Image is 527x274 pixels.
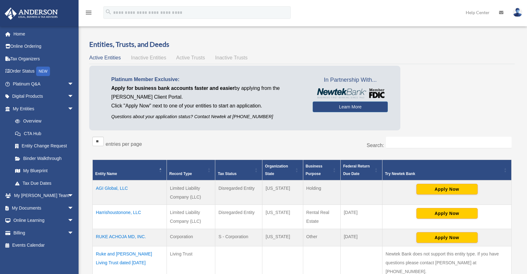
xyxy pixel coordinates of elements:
[89,40,515,49] h3: Entities, Trusts, and Deeds
[68,227,80,239] span: arrow_drop_down
[111,113,303,121] p: Questions about your application status? Contact Newtek at [PHONE_NUMBER]
[262,180,303,205] td: [US_STATE]
[68,214,80,227] span: arrow_drop_down
[215,55,248,60] span: Inactive Trusts
[105,8,112,15] i: search
[93,180,167,205] td: AGI Global, LLC
[340,160,382,181] th: Federal Return Due Date: Activate to sort
[4,239,83,252] a: Events Calendar
[93,160,167,181] th: Entity Name: Activate to invert sorting
[367,143,384,148] label: Search:
[9,152,80,165] a: Binder Walkthrough
[4,65,83,78] a: Order StatusNEW
[4,78,83,90] a: Platinum Q&Aarrow_drop_down
[9,115,77,128] a: Overview
[215,160,262,181] th: Tax Status: Activate to sort
[316,88,385,98] img: NewtekBankLogoSM.png
[262,229,303,246] td: [US_STATE]
[68,202,80,215] span: arrow_drop_down
[303,160,340,181] th: Business Purpose: Activate to sort
[93,205,167,229] td: Harrishoustonone, LLC
[4,40,83,53] a: Online Ordering
[95,172,117,176] span: Entity Name
[262,205,303,229] td: [US_STATE]
[106,141,142,147] label: entries per page
[343,164,370,176] span: Federal Return Due Date
[513,8,522,17] img: User Pic
[218,172,237,176] span: Tax Status
[111,84,303,101] p: by applying from the [PERSON_NAME] Client Portal.
[167,160,215,181] th: Record Type: Activate to sort
[36,67,50,76] div: NEW
[93,229,167,246] td: RUKE ACHOJA MD, INC.
[167,205,215,229] td: Limited Liability Company (LLC)
[4,102,80,115] a: My Entitiesarrow_drop_down
[385,170,502,178] div: Try Newtek Bank
[169,172,192,176] span: Record Type
[306,164,322,176] span: Business Purpose
[313,75,388,85] span: In Partnership With...
[9,177,80,189] a: Tax Due Dates
[131,55,166,60] span: Inactive Entities
[4,214,83,227] a: Online Learningarrow_drop_down
[9,165,80,177] a: My Blueprint
[176,55,205,60] span: Active Trusts
[167,229,215,246] td: Corporation
[68,90,80,103] span: arrow_drop_down
[382,160,512,181] th: Try Newtek Bank : Activate to sort
[68,189,80,202] span: arrow_drop_down
[4,189,83,202] a: My [PERSON_NAME] Teamarrow_drop_down
[4,227,83,239] a: Billingarrow_drop_down
[215,205,262,229] td: Disregarded Entity
[167,180,215,205] td: Limited Liability Company (LLC)
[4,28,83,40] a: Home
[303,205,340,229] td: Rental Real Estate
[9,127,80,140] a: CTA Hub
[111,101,303,110] p: Click "Apply Now" next to one of your entities to start an application.
[85,9,92,16] i: menu
[68,102,80,115] span: arrow_drop_down
[340,205,382,229] td: [DATE]
[4,202,83,214] a: My Documentsarrow_drop_down
[215,180,262,205] td: Disregarded Entity
[3,8,60,20] img: Anderson Advisors Platinum Portal
[265,164,288,176] span: Organization State
[340,229,382,246] td: [DATE]
[68,78,80,90] span: arrow_drop_down
[303,180,340,205] td: Holding
[416,208,478,219] button: Apply Now
[111,85,234,91] span: Apply for business bank accounts faster and easier
[262,160,303,181] th: Organization State: Activate to sort
[85,11,92,16] a: menu
[111,75,303,84] p: Platinum Member Exclusive:
[303,229,340,246] td: Other
[4,90,83,103] a: Digital Productsarrow_drop_down
[9,140,80,152] a: Entity Change Request
[416,232,478,243] button: Apply Now
[4,52,83,65] a: Tax Organizers
[89,55,121,60] span: Active Entities
[416,184,478,195] button: Apply Now
[215,229,262,246] td: S - Corporation
[313,101,388,112] a: Learn More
